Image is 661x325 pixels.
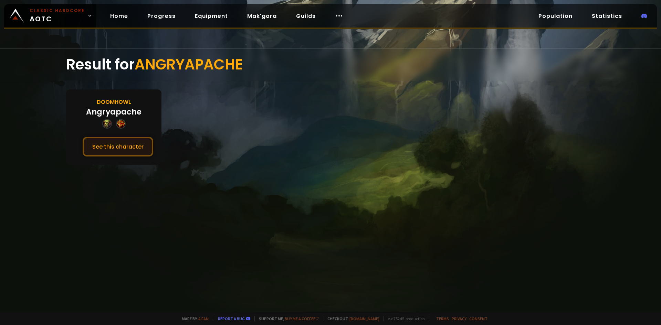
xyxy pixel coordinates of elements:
[66,48,595,81] div: Result for
[83,137,153,156] button: See this character
[285,316,319,321] a: Buy me a coffee
[218,316,245,321] a: Report a bug
[178,316,209,321] span: Made by
[384,316,425,321] span: v. d752d5 - production
[242,9,282,23] a: Mak'gora
[436,316,449,321] a: Terms
[135,54,243,75] span: ANGRYAPACHE
[30,8,85,14] small: Classic Hardcore
[323,316,379,321] span: Checkout
[30,8,85,24] span: AOTC
[97,98,131,106] div: Doomhowl
[142,9,181,23] a: Progress
[105,9,134,23] a: Home
[86,106,141,118] div: Angryapache
[198,316,209,321] a: a fan
[4,4,96,28] a: Classic HardcoreAOTC
[189,9,233,23] a: Equipment
[533,9,578,23] a: Population
[452,316,466,321] a: Privacy
[469,316,487,321] a: Consent
[291,9,321,23] a: Guilds
[254,316,319,321] span: Support me,
[586,9,628,23] a: Statistics
[349,316,379,321] a: [DOMAIN_NAME]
